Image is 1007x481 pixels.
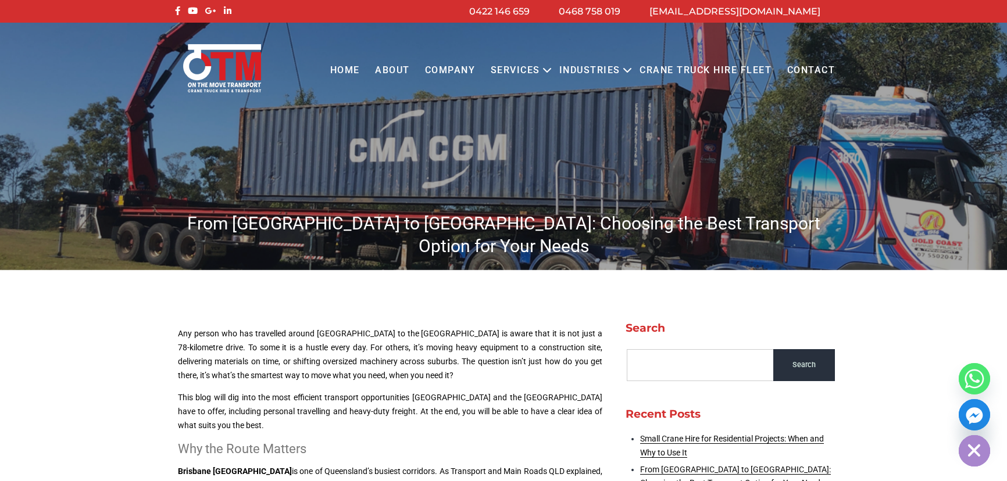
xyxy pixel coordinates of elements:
[172,212,835,257] h1: From [GEOGRAPHIC_DATA] to [GEOGRAPHIC_DATA]: Choosing the Best Transport Option for Your Needs
[178,441,602,456] h2: Why the Route Matters
[640,434,824,457] a: Small Crane Hire for Residential Projects: When and Why to Use It
[322,55,367,87] a: Home
[773,349,835,381] input: Search
[417,55,483,87] a: COMPANY
[178,391,602,432] p: This blog will dig into the most efficient transport opportunities [GEOGRAPHIC_DATA] and the [GEO...
[626,407,835,421] h2: Recent Posts
[559,6,620,17] a: 0468 758 019
[178,327,602,382] p: Any person who has travelled around [GEOGRAPHIC_DATA] to the [GEOGRAPHIC_DATA] is aware that it i...
[469,6,530,17] a: 0422 146 659
[552,55,628,87] a: Industries
[178,466,292,476] a: Brisbane [GEOGRAPHIC_DATA]
[632,55,779,87] a: Crane Truck Hire Fleet
[649,6,820,17] a: [EMAIL_ADDRESS][DOMAIN_NAME]
[483,55,548,87] a: Services
[367,55,417,87] a: About
[959,363,990,394] a: Whatsapp
[181,43,263,94] img: Otmtransport
[626,321,835,335] h2: Search
[959,399,990,430] a: Facebook_Messenger
[779,55,842,87] a: Contact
